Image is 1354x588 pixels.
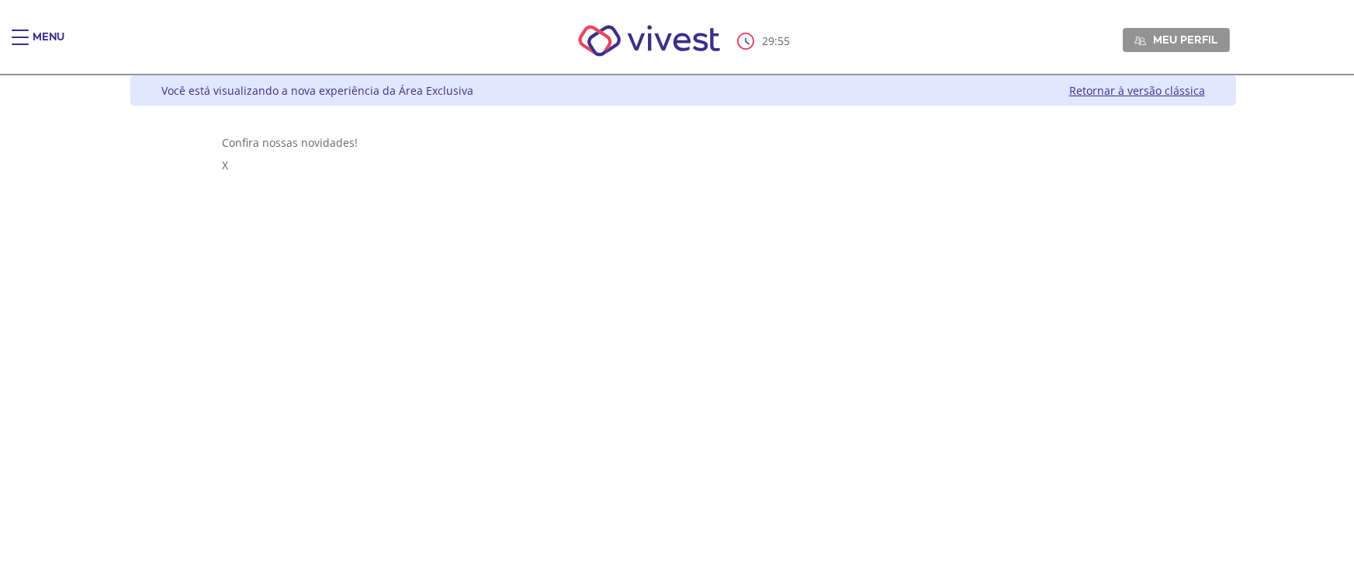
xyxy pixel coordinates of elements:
div: : [737,33,793,50]
div: Você está visualizando a nova experiência da Área Exclusiva [161,83,473,98]
a: Meu perfil [1123,28,1230,51]
span: 29 [762,33,774,48]
span: 55 [777,33,790,48]
div: Vivest [119,75,1236,588]
img: Meu perfil [1134,35,1146,47]
a: Retornar à versão clássica [1069,83,1205,98]
span: X [222,158,228,172]
span: Meu perfil [1153,33,1217,47]
div: Menu [33,30,64,61]
div: Confira nossas novidades! [222,135,1144,150]
img: Vivest [561,8,737,74]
